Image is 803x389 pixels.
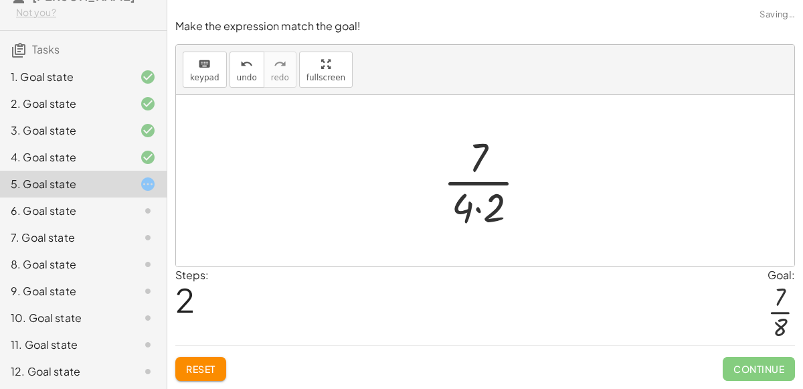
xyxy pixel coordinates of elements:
[11,256,118,273] div: 8. Goal state
[230,52,264,88] button: undoundo
[175,268,209,282] label: Steps:
[140,310,156,326] i: Task not started.
[186,363,215,375] span: Reset
[264,52,296,88] button: redoredo
[11,337,118,353] div: 11. Goal state
[140,123,156,139] i: Task finished and correct.
[768,267,795,283] div: Goal:
[11,149,118,165] div: 4. Goal state
[299,52,353,88] button: fullscreen
[274,56,286,72] i: redo
[271,73,289,82] span: redo
[11,283,118,299] div: 9. Goal state
[198,56,211,72] i: keyboard
[140,256,156,273] i: Task not started.
[183,52,227,88] button: keyboardkeypad
[140,337,156,353] i: Task not started.
[11,310,118,326] div: 10. Goal state
[140,230,156,246] i: Task not started.
[175,357,226,381] button: Reset
[140,149,156,165] i: Task finished and correct.
[140,364,156,380] i: Task not started.
[11,176,118,192] div: 5. Goal state
[140,283,156,299] i: Task not started.
[306,73,345,82] span: fullscreen
[140,203,156,219] i: Task not started.
[16,6,156,19] div: Not you?
[11,203,118,219] div: 6. Goal state
[190,73,219,82] span: keypad
[140,176,156,192] i: Task started.
[240,56,253,72] i: undo
[237,73,257,82] span: undo
[175,279,195,320] span: 2
[11,96,118,112] div: 2. Goal state
[140,96,156,112] i: Task finished and correct.
[175,19,795,34] p: Make the expression match the goal!
[760,8,795,21] span: Saving…
[11,123,118,139] div: 3. Goal state
[140,69,156,85] i: Task finished and correct.
[11,364,118,380] div: 12. Goal state
[11,230,118,246] div: 7. Goal state
[32,42,60,56] span: Tasks
[11,69,118,85] div: 1. Goal state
